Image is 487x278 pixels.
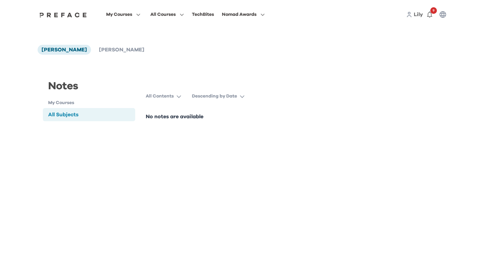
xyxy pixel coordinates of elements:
button: Descending by Date [192,90,250,102]
button: My Courses [104,10,142,19]
a: Lily [414,11,423,18]
span: 9 [430,7,437,14]
h1: My Courses [48,99,136,106]
span: My Courses [106,11,132,18]
button: 9 [423,8,436,21]
img: Preface Logo [38,12,89,17]
span: [PERSON_NAME] [99,47,144,52]
div: TechBites [192,11,214,18]
p: All Contents [146,93,174,99]
div: All Subjects [48,111,78,119]
span: All Courses [150,11,176,18]
p: Descending by Date [192,93,237,99]
span: Nomad Awards [222,11,257,18]
span: [PERSON_NAME] [42,47,87,52]
div: Notes [43,78,136,99]
button: All Courses [148,10,186,19]
button: All Contents [146,90,187,102]
p: No notes are available [146,113,341,121]
button: Nomad Awards [220,10,267,19]
span: Lily [414,12,423,17]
